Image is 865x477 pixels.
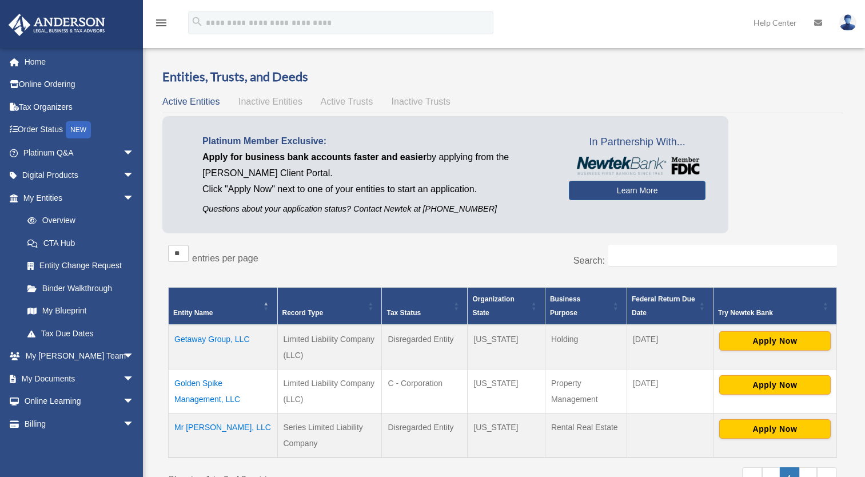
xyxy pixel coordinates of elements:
span: arrow_drop_down [123,186,146,210]
span: Inactive Entities [238,97,302,106]
a: Billingarrow_drop_down [8,412,152,435]
th: Tax Status: Activate to sort [382,287,468,325]
label: entries per page [192,253,258,263]
span: Organization State [472,295,514,317]
span: arrow_drop_down [123,141,146,165]
label: Search: [573,256,605,265]
span: arrow_drop_down [123,345,146,368]
a: Platinum Q&Aarrow_drop_down [8,141,152,164]
button: Apply Now [719,331,831,351]
td: [US_STATE] [468,325,545,369]
td: [US_STATE] [468,369,545,413]
td: [DATE] [627,369,713,413]
td: Limited Liability Company (LLC) [277,369,382,413]
span: Active Trusts [321,97,373,106]
th: Organization State: Activate to sort [468,287,545,325]
td: [US_STATE] [468,413,545,458]
a: My Entitiesarrow_drop_down [8,186,146,209]
div: Try Newtek Bank [718,306,819,320]
img: Anderson Advisors Platinum Portal [5,14,109,36]
span: Inactive Trusts [392,97,451,106]
span: Apply for business bank accounts faster and easier [202,152,426,162]
p: Questions about your application status? Contact Newtek at [PHONE_NUMBER] [202,202,552,216]
span: arrow_drop_down [123,367,146,391]
td: Disregarded Entity [382,413,468,458]
span: Entity Name [173,309,213,317]
p: by applying from the [PERSON_NAME] Client Portal. [202,149,552,181]
a: My Documentsarrow_drop_down [8,367,152,390]
a: Tax Organizers [8,96,152,118]
span: Active Entities [162,97,220,106]
a: Digital Productsarrow_drop_down [8,164,152,187]
th: Try Newtek Bank : Activate to sort [713,287,836,325]
td: Property Management [545,369,627,413]
span: arrow_drop_down [123,390,146,414]
span: arrow_drop_down [123,412,146,436]
td: Disregarded Entity [382,325,468,369]
a: CTA Hub [16,232,146,255]
button: Apply Now [719,375,831,395]
th: Record Type: Activate to sort [277,287,382,325]
p: Click "Apply Now" next to one of your entities to start an application. [202,181,552,197]
a: Events Calendar [8,435,152,458]
td: C - Corporation [382,369,468,413]
button: Apply Now [719,419,831,439]
img: User Pic [839,14,856,31]
a: Binder Walkthrough [16,277,146,300]
a: Learn More [569,181,705,200]
h3: Entities, Trusts, and Deeds [162,68,843,86]
th: Federal Return Due Date: Activate to sort [627,287,713,325]
span: Tax Status [386,309,421,317]
td: Holding [545,325,627,369]
a: Overview [16,209,140,232]
span: Record Type [282,309,324,317]
span: arrow_drop_down [123,164,146,188]
th: Entity Name: Activate to invert sorting [169,287,278,325]
td: Golden Spike Management, LLC [169,369,278,413]
th: Business Purpose: Activate to sort [545,287,627,325]
a: Online Learningarrow_drop_down [8,390,152,413]
i: menu [154,16,168,30]
a: menu [154,20,168,30]
td: Series Limited Liability Company [277,413,382,458]
td: Rental Real Estate [545,413,627,458]
a: Online Ordering [8,73,152,96]
a: Entity Change Request [16,255,146,277]
span: Business Purpose [550,295,580,317]
a: Order StatusNEW [8,118,152,142]
a: My Blueprint [16,300,146,323]
a: Tax Due Dates [16,322,146,345]
div: NEW [66,121,91,138]
i: search [191,15,204,28]
span: Federal Return Due Date [632,295,695,317]
a: My [PERSON_NAME] Teamarrow_drop_down [8,345,152,368]
p: Platinum Member Exclusive: [202,133,552,149]
td: Getaway Group, LLC [169,325,278,369]
td: Limited Liability Company (LLC) [277,325,382,369]
td: [DATE] [627,325,713,369]
td: Mr [PERSON_NAME], LLC [169,413,278,458]
img: NewtekBankLogoSM.png [575,157,700,175]
span: In Partnership With... [569,133,705,152]
a: Home [8,50,152,73]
